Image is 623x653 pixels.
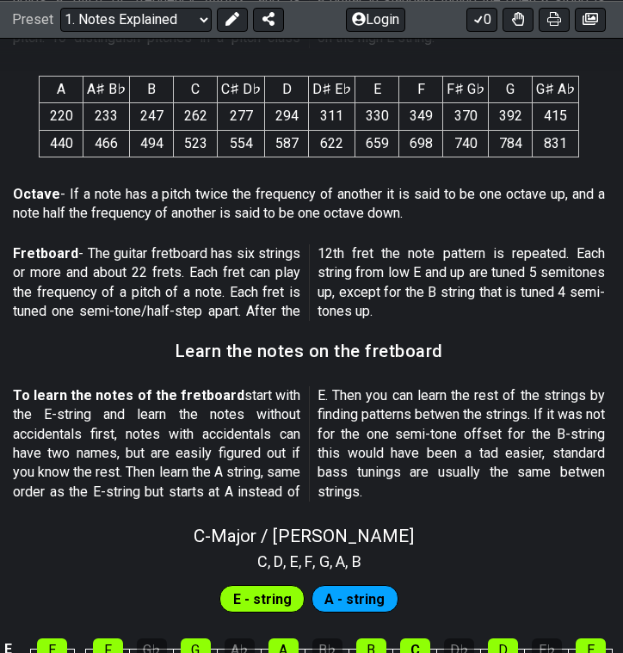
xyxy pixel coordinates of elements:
td: 587 [265,130,309,157]
p: start with the E-string and learn the notes without accidentals first, notes with accidentals can... [13,386,605,502]
th: F♯ G♭ [443,76,489,102]
span: C - Major / [PERSON_NAME] [194,526,414,546]
span: , [268,550,274,573]
select: Preset [60,7,212,31]
th: G♯ A♭ [533,76,579,102]
td: 494 [130,130,174,157]
td: 277 [218,103,265,130]
span: A [336,550,345,573]
span: G [319,550,330,573]
span: , [299,550,305,573]
button: Edit Preset [217,7,248,31]
span: First enable full edit mode to edit [324,587,385,612]
button: Create image [575,7,606,31]
td: 294 [265,103,309,130]
span: , [330,550,336,573]
td: 233 [83,103,130,130]
span: E [290,550,299,573]
span: B [352,550,361,573]
button: Login [346,7,405,31]
span: First enable full edit mode to edit [233,587,292,612]
th: A [40,76,83,102]
td: 311 [309,103,355,130]
th: B [130,76,174,102]
th: F [399,76,443,102]
span: , [345,550,352,573]
td: 370 [443,103,489,130]
td: 622 [309,130,355,157]
section: Scale pitch classes [250,546,369,574]
th: C [174,76,218,102]
td: 349 [399,103,443,130]
button: Print [539,7,570,31]
td: 262 [174,103,218,130]
span: Preset [12,11,53,28]
td: 784 [489,130,533,157]
strong: Fretboard [13,245,78,262]
td: 740 [443,130,489,157]
td: 698 [399,130,443,157]
th: C♯ D♭ [218,76,265,102]
button: Share Preset [253,7,284,31]
span: C [257,550,268,573]
td: 220 [40,103,83,130]
p: - If a note has a pitch twice the frequency of another it is said to be one octave up, and a note... [13,185,605,224]
th: D [265,76,309,102]
th: G [489,76,533,102]
td: 554 [218,130,265,157]
strong: Octave [13,186,60,202]
span: F [305,550,312,573]
td: 392 [489,103,533,130]
td: 330 [355,103,399,130]
span: , [312,550,319,573]
td: 523 [174,130,218,157]
p: - The guitar fretboard has six strings or more and about 22 frets. Each fret can play the frequen... [13,244,605,322]
td: 440 [40,130,83,157]
td: 831 [533,130,579,157]
td: 415 [533,103,579,130]
span: D [274,550,283,573]
th: A♯ B♭ [83,76,130,102]
span: , [283,550,290,573]
th: D♯ E♭ [309,76,355,102]
th: E [355,76,399,102]
strong: To learn the notes of the fretboard [13,387,244,404]
button: Toggle Dexterity for all fretkits [503,7,534,31]
td: 466 [83,130,130,157]
td: 659 [355,130,399,157]
td: 247 [130,103,174,130]
button: 0 [466,7,497,31]
h3: Learn the notes on the fretboard [176,342,443,360]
